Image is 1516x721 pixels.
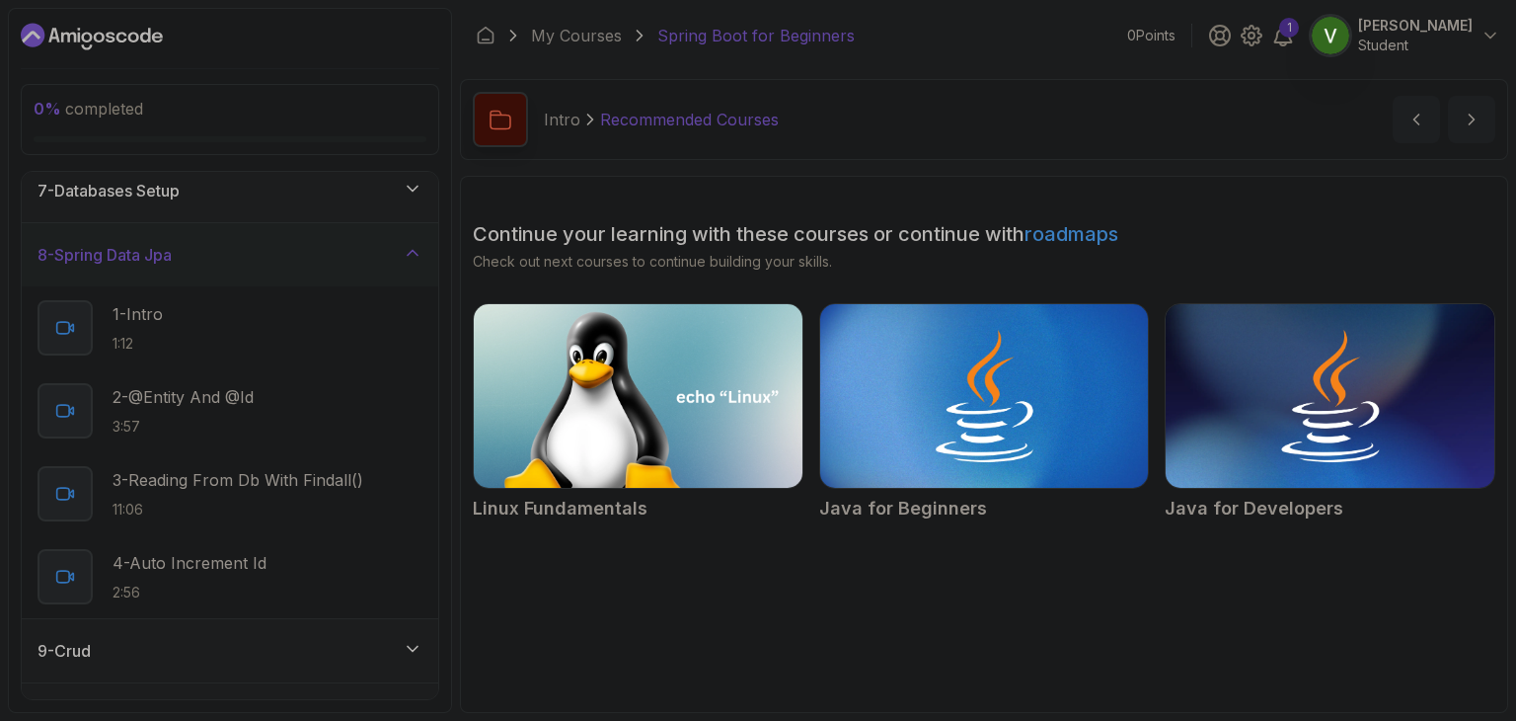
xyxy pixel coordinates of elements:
[113,500,363,520] p: 11:06
[1358,16,1473,36] p: [PERSON_NAME]
[38,179,180,202] h3: 7 - Databases Setup
[476,26,495,45] a: Dashboard
[1279,18,1299,38] div: 1
[38,466,422,521] button: 3-Reading From Db With Findall()11:06
[22,223,438,286] button: 8-Spring Data Jpa
[38,243,172,267] h3: 8 - Spring Data Jpa
[38,549,422,604] button: 4-Auto Increment Id2:56
[1165,495,1343,522] h2: Java for Developers
[473,303,803,522] a: Linux Fundamentals cardLinux Fundamentals
[1024,222,1118,246] a: roadmaps
[473,252,1495,272] p: Check out next courses to continue building your skills.
[819,495,987,522] h2: Java for Beginners
[113,302,163,326] p: 1 - Intro
[113,551,266,575] p: 4 - Auto Increment Id
[1312,17,1349,54] img: user profile image
[21,21,163,52] a: Dashboard
[1271,24,1295,47] a: 1
[38,639,91,663] h3: 9 - Crud
[1311,16,1500,55] button: user profile image[PERSON_NAME]Student
[1166,304,1494,488] img: Java for Developers card
[1165,303,1495,522] a: Java for Developers cardJava for Developers
[819,303,1150,522] a: Java for Beginners cardJava for Beginners
[473,495,647,522] h2: Linux Fundamentals
[1448,96,1495,143] button: next content
[474,304,802,488] img: Linux Fundamentals card
[473,220,1495,248] h2: Continue your learning with these courses or continue with
[113,417,254,437] p: 3:57
[113,583,266,602] p: 2:56
[34,99,143,119] span: completed
[600,108,779,131] p: Recommended Courses
[657,24,855,47] p: Spring Boot for Beginners
[544,108,580,131] p: Intro
[113,385,254,409] p: 2 - @Entity And @Id
[34,99,61,119] span: 0 %
[1358,36,1473,55] p: Student
[113,334,163,354] p: 1:12
[113,468,363,492] p: 3 - Reading From Db With Findall()
[38,383,422,439] button: 2-@Entity And @Id3:57
[1127,26,1175,45] p: 0 Points
[22,159,438,222] button: 7-Databases Setup
[1393,96,1440,143] button: previous content
[22,619,438,682] button: 9-Crud
[531,24,622,47] a: My Courses
[38,300,422,356] button: 1-Intro1:12
[820,304,1149,488] img: Java for Beginners card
